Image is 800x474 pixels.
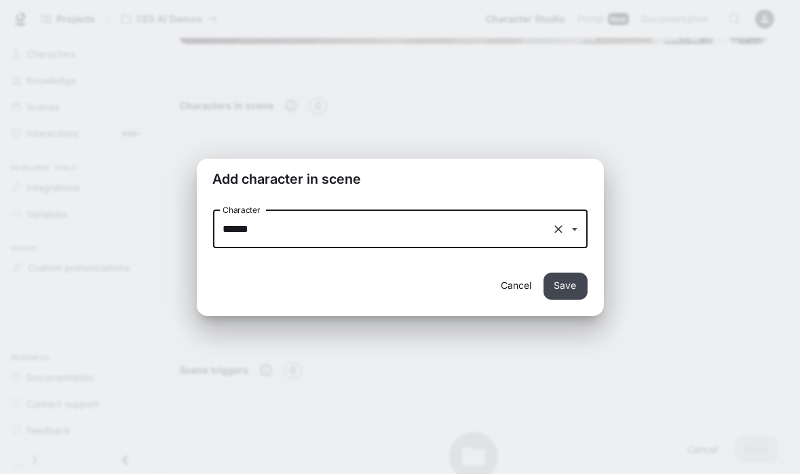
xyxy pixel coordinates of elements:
label: Character [223,204,261,216]
button: Open [567,221,583,237]
h2: Add character in scene [197,159,604,199]
button: Clear [549,220,568,239]
button: Save [544,273,588,300]
button: Cancel [495,273,538,300]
